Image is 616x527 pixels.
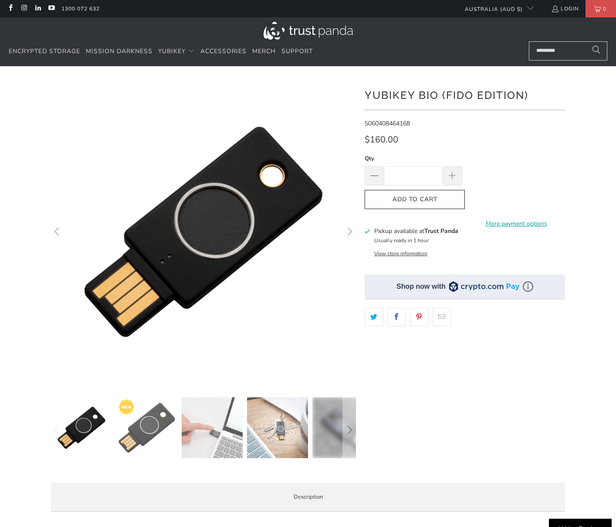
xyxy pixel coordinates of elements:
a: Support [281,41,313,62]
button: Previous [51,397,64,463]
a: Accessories [200,41,247,62]
a: 1300 072 632 [61,4,100,14]
span: YubiKey [158,47,186,55]
a: Login [551,4,579,14]
img: YubiKey Bio (FIDO Edition) - Trust Panda [182,397,243,458]
a: Trust Panda Australia on Instagram [20,5,27,12]
button: Search [586,41,607,61]
button: Next [342,79,356,384]
a: Email this to a friend [433,308,451,326]
a: Share this on Twitter [365,308,383,326]
summary: YubiKey [158,41,195,62]
a: YubiKey Bio (FIDO Edition) - Trust Panda [51,79,356,384]
a: Encrypted Storage [9,41,80,62]
a: Share this on Pinterest [410,308,429,326]
input: Search... [529,41,607,61]
button: Add to Cart [365,190,465,209]
span: Merch [252,47,276,55]
img: Trust Panda Australia [264,22,353,40]
button: Next [342,397,356,463]
img: YubiKey Bio (FIDO Edition) - Trust Panda [51,397,112,458]
a: Mission Darkness [86,41,152,62]
h1: YubiKey Bio (FIDO Edition) [365,86,565,103]
button: View store information [374,250,427,257]
span: $160.00 [365,134,398,145]
button: Previous [51,79,64,384]
small: Usually ready in 1 hour [374,237,429,244]
span: Accessories [200,47,247,55]
a: Trust Panda Australia on Facebook [7,5,14,12]
b: Trust Panda [424,227,458,235]
h3: Pickup available at [374,226,458,236]
span: Mission Darkness [86,47,152,55]
a: Trust Panda Australia on LinkedIn [34,5,41,12]
a: Trust Panda Australia on YouTube [47,5,55,12]
label: Description [51,483,565,512]
img: YubiKey Bio (FIDO Edition) - Trust Panda [312,397,373,458]
span: Add to Cart [374,196,456,203]
a: More payment options [467,219,565,229]
span: Support [281,47,313,55]
a: Merch [252,41,276,62]
img: YubiKey Bio (FIDO Edition) - Trust Panda [116,397,177,458]
label: Qty [365,154,462,163]
span: Encrypted Storage [9,47,80,55]
a: Share this on Facebook [387,308,406,326]
nav: Translation missing: en.navigation.header.main_nav [9,41,313,62]
img: YubiKey Bio (FIDO Edition) - Trust Panda [247,397,308,458]
div: Shop now with [396,282,446,291]
span: 5060408464168 [365,119,410,128]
